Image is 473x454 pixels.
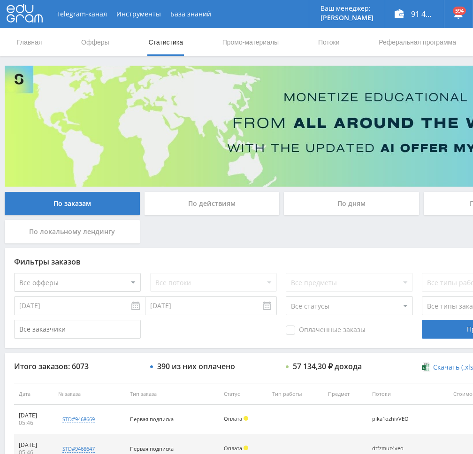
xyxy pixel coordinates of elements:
[422,362,430,371] img: xlsx
[5,192,140,215] div: По заказам
[221,28,280,56] a: Промо-материалы
[286,325,366,335] span: Оплаченные заказы
[372,416,414,422] div: pika1ozhivVEO
[224,445,242,452] span: Оплата
[80,28,110,56] a: Офферы
[244,416,248,421] span: Холд
[293,362,362,371] div: 57 134,30 ₽ дохода
[19,419,49,427] div: 05:46
[14,384,53,405] th: Дата
[19,412,49,419] div: [DATE]
[130,416,174,423] span: Первая подписка
[323,384,367,405] th: Предмет
[267,384,323,405] th: Тип работы
[317,28,341,56] a: Потоки
[16,28,43,56] a: Главная
[378,28,457,56] a: Реферальная программа
[320,5,374,12] p: Ваш менеджер:
[14,320,141,339] input: Все заказчики
[130,445,174,452] span: Первая подписка
[367,384,433,405] th: Потоки
[244,446,248,450] span: Холд
[19,441,49,449] div: [DATE]
[145,192,280,215] div: По действиям
[5,220,140,243] div: По локальному лендингу
[147,28,184,56] a: Статистика
[62,416,95,423] div: std#9468669
[224,415,242,422] span: Оплата
[219,384,267,405] th: Статус
[372,446,414,452] div: dtfzmuz4veo
[284,192,419,215] div: По дням
[14,362,141,371] div: Итого заказов: 6073
[157,362,235,371] div: 390 из них оплачено
[320,14,374,22] p: [PERSON_NAME]
[62,445,95,453] div: std#9468647
[125,384,219,405] th: Тип заказа
[53,384,125,405] th: № заказа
